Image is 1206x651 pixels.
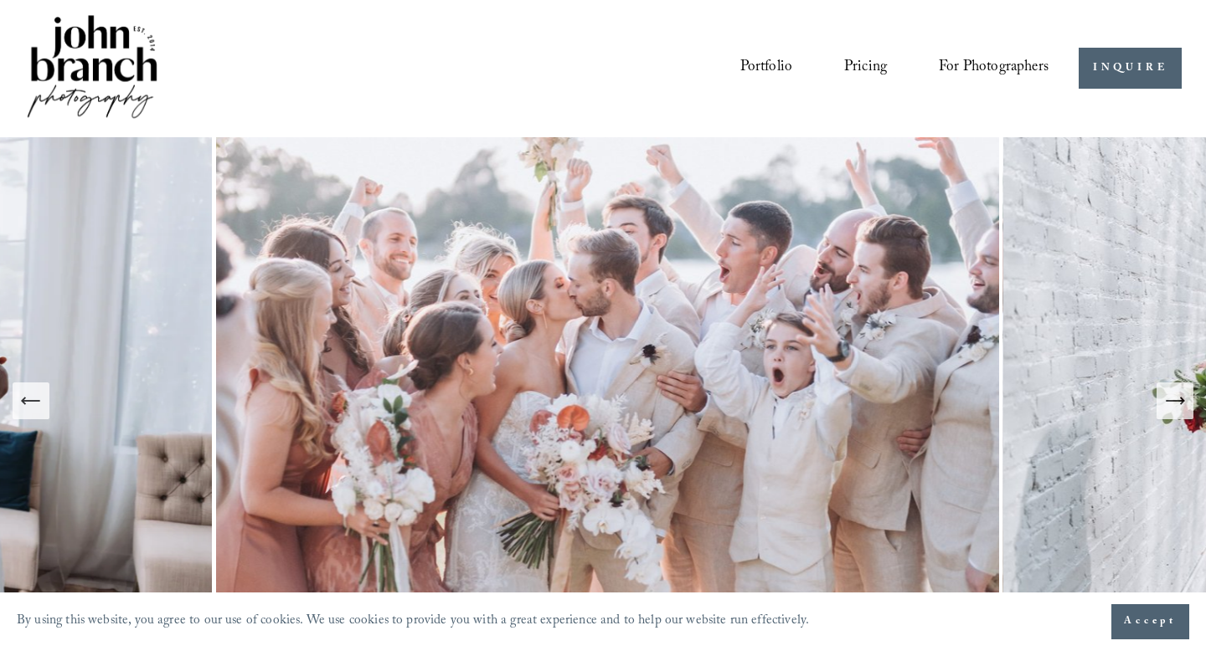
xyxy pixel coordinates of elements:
a: Pricing [844,53,887,85]
span: For Photographers [939,54,1049,83]
button: Next Slide [1157,382,1193,419]
p: By using this website, you agree to our use of cookies. We use cookies to provide you with a grea... [17,609,809,635]
a: INQUIRE [1079,48,1182,89]
a: folder dropdown [939,53,1049,85]
span: Accept [1124,613,1177,630]
a: Portfolio [740,53,793,85]
img: John Branch IV Photography [24,12,160,125]
button: Accept [1111,604,1189,639]
button: Previous Slide [13,382,49,419]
